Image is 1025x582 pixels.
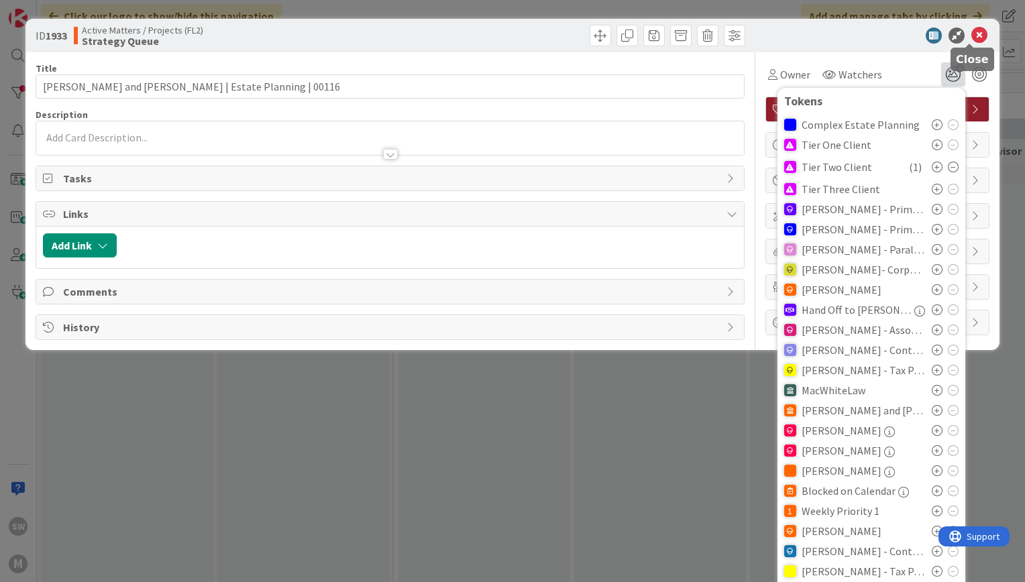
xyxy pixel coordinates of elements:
span: [PERSON_NAME] - Associate [802,324,925,336]
span: Weekly Priority 1 [802,505,879,517]
span: Blocked on Calendar [802,485,896,497]
span: History [63,319,720,335]
span: [PERSON_NAME] - Tax Partner [802,565,925,577]
span: [PERSON_NAME] - Primary Attorney [802,203,925,215]
span: Complex Estate Planning [802,119,920,131]
div: Tokens [784,95,959,108]
span: Tasks [63,170,720,186]
h5: Close [956,53,989,66]
span: [PERSON_NAME] - Primary Attorney [802,223,925,235]
input: type card name here... [36,74,745,99]
span: [PERSON_NAME] [802,465,881,477]
span: Tier Three Client [802,183,880,195]
label: Title [36,62,57,74]
span: Comments [63,284,720,300]
span: Support [28,2,61,18]
span: [PERSON_NAME] - Contract Partner [802,344,925,356]
b: 1933 [46,29,67,42]
span: [PERSON_NAME] - Contract Partner [802,545,925,557]
span: ID [36,27,67,44]
span: [PERSON_NAME] [802,284,881,296]
span: Watchers [839,66,882,82]
span: [PERSON_NAME] [802,424,881,436]
span: [PERSON_NAME] [802,445,881,457]
span: [PERSON_NAME]- Corporate Paralegal [802,264,925,276]
span: Hand Off to [PERSON_NAME] [802,304,912,316]
span: [PERSON_NAME] - Paralegal [802,243,925,255]
b: Strategy Queue [82,36,203,46]
span: [PERSON_NAME] [802,525,881,537]
span: [PERSON_NAME] - Tax Partner [802,364,925,376]
span: Tier Two Client [802,161,872,173]
button: Add Link [43,233,117,257]
span: [PERSON_NAME] and [PERSON_NAME] [802,404,925,416]
span: Tier One Client [802,139,871,151]
span: Owner [780,66,810,82]
span: Description [36,109,88,121]
span: Links [63,206,720,222]
span: Active Matters / Projects (FL2) [82,25,203,36]
span: ( 1 ) [909,159,922,175]
span: MacWhiteLaw [802,384,865,396]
